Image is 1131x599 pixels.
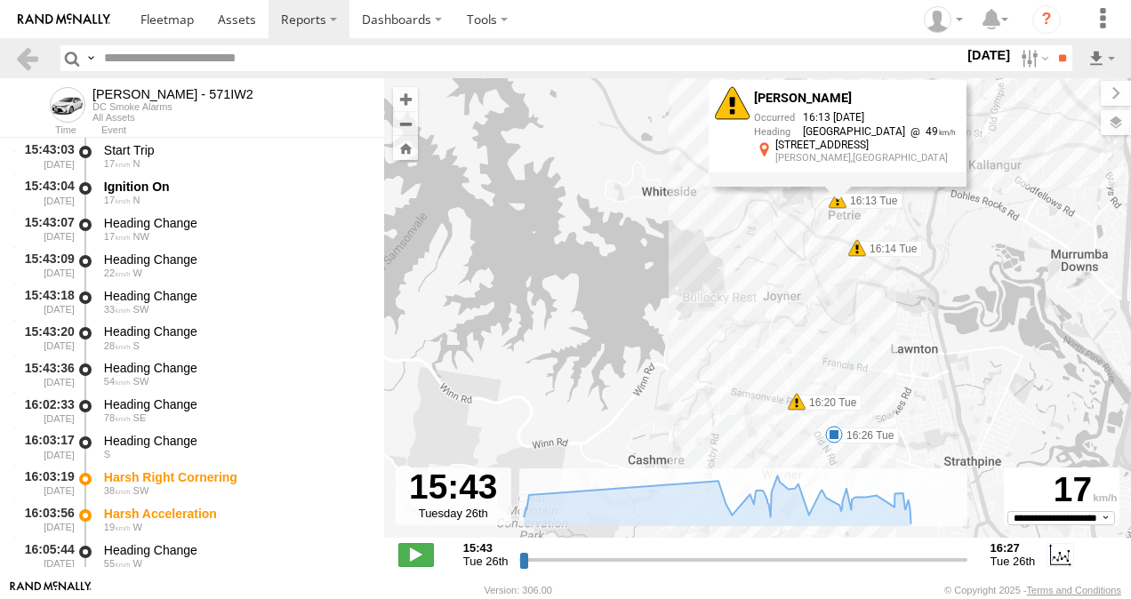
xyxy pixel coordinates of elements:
[104,231,131,242] span: 17
[463,555,509,568] span: Tue 26th Aug 2025
[14,140,76,172] div: 15:43:03 [DATE]
[393,111,418,136] button: Zoom out
[1087,45,1117,71] label: Export results as...
[14,322,76,355] div: 15:43:20 [DATE]
[14,45,40,71] a: Back to previous Page
[104,522,131,532] span: 19
[84,45,98,71] label: Search Query
[133,522,142,532] span: Heading: 249
[1014,45,1052,71] label: Search Filter Options
[838,193,902,209] label: 16:13 Tue
[14,467,76,499] div: 16:03:19 [DATE]
[101,126,384,135] div: Event
[133,558,142,569] span: Heading: 279
[104,506,367,522] div: Harsh Acceleration
[104,412,131,423] span: 78
[133,231,149,242] span: Heading: 303
[463,541,509,555] strong: 15:43
[398,543,434,566] label: Play/Stop
[775,140,956,151] div: [STREET_ADDRESS]
[803,125,905,138] span: [GEOGRAPHIC_DATA]
[104,449,110,459] span: Heading: 191
[393,87,418,111] button: Zoom in
[485,585,552,595] div: Version: 306.00
[905,125,956,138] span: 49
[104,433,367,449] div: Heading Change
[104,215,367,231] div: Heading Change
[1032,5,1061,34] i: ?
[14,503,76,536] div: 16:03:56 [DATE]
[14,212,76,245] div: 15:43:07 [DATE]
[104,252,367,268] div: Heading Change
[104,158,131,169] span: 17
[857,241,922,257] label: 16:14 Tue
[1007,470,1117,511] div: 17
[133,195,140,205] span: Heading: 343
[944,585,1121,595] div: © Copyright 2025 -
[133,376,149,387] span: Heading: 205
[991,555,1036,568] span: Tue 26th Aug 2025
[10,581,92,599] a: Visit our Website
[104,268,131,278] span: 22
[14,430,76,463] div: 16:03:17 [DATE]
[104,396,367,412] div: Heading Change
[92,101,253,112] div: DC Smoke Alarms
[104,195,131,205] span: 17
[104,360,367,376] div: Heading Change
[754,92,956,106] div: [PERSON_NAME]
[133,158,140,169] span: Heading: 343
[133,268,142,278] span: Heading: 264
[14,357,76,390] div: 15:43:36 [DATE]
[918,6,969,33] div: Marco DiBenedetto
[133,304,149,315] span: Heading: 222
[14,176,76,209] div: 15:43:04 [DATE]
[14,539,76,572] div: 16:05:44 [DATE]
[14,249,76,282] div: 15:43:09 [DATE]
[14,285,76,318] div: 15:43:18 [DATE]
[104,142,367,158] div: Start Trip
[104,376,131,387] span: 54
[92,112,253,123] div: All Assets
[14,394,76,427] div: 16:02:33 [DATE]
[964,45,1014,65] label: [DATE]
[18,13,110,26] img: rand-logo.svg
[104,323,367,339] div: Heading Change
[104,485,131,496] span: 38
[133,412,147,423] span: Heading: 144
[991,541,1036,555] strong: 16:27
[754,112,956,125] div: 16:13 [DATE]
[92,87,253,101] div: Tom - 571IW2 - View Asset History
[104,558,131,569] span: 55
[393,136,418,160] button: Zoom Home
[104,179,367,195] div: Ignition On
[104,340,131,351] span: 28
[104,288,367,304] div: Heading Change
[797,395,862,411] label: 16:20 Tue
[1027,585,1121,595] a: Terms and Conditions
[133,485,149,496] span: Heading: 232
[104,469,367,485] div: Harsh Right Cornering
[834,427,899,443] label: 16:26 Tue
[775,153,956,164] div: [PERSON_NAME],[GEOGRAPHIC_DATA]
[104,304,131,315] span: 33
[133,340,140,351] span: Heading: 175
[14,126,76,135] div: Time
[104,542,367,558] div: Heading Change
